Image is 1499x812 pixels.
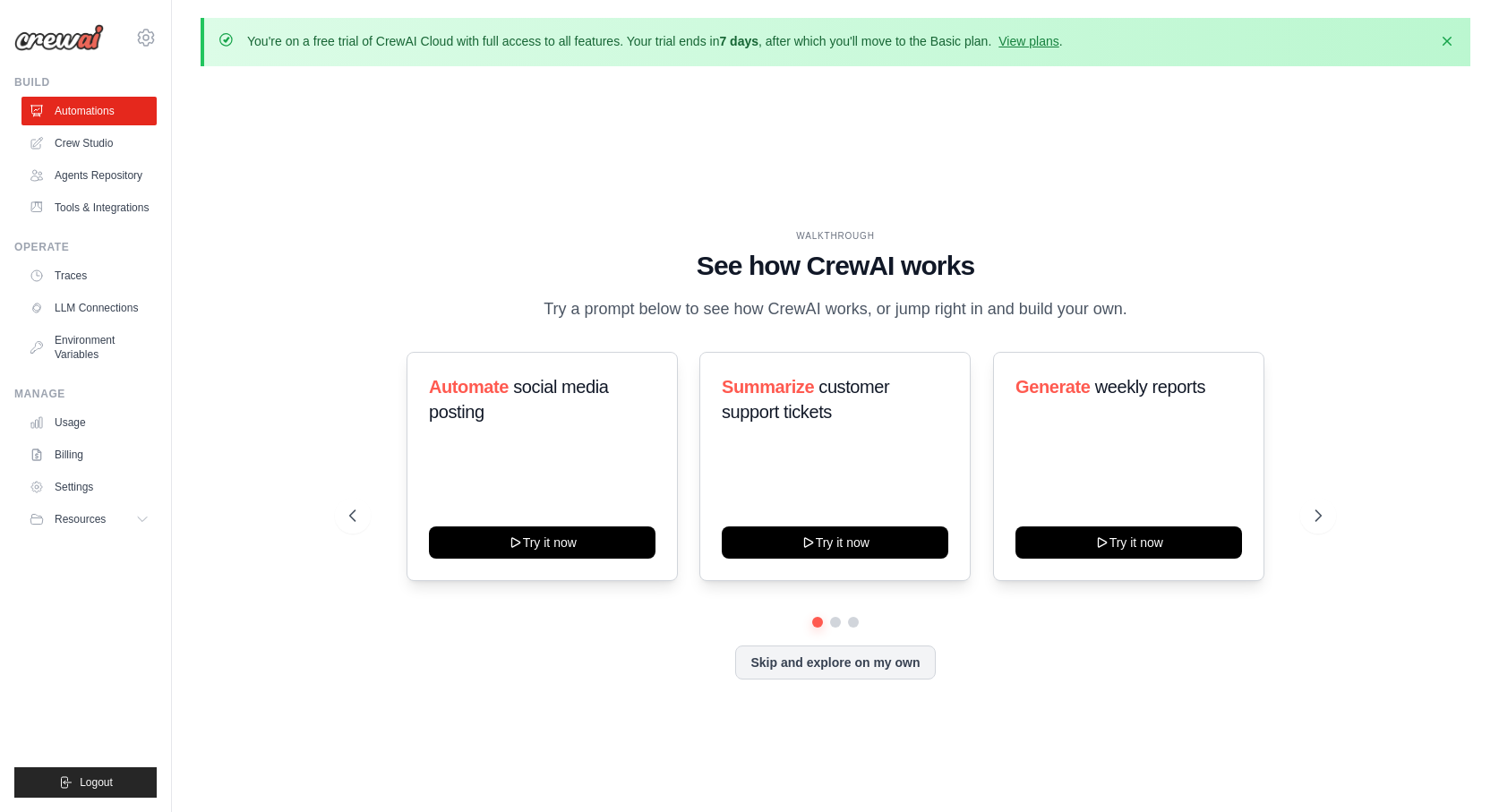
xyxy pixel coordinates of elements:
div: Operate [14,240,157,254]
button: Skip and explore on my own [735,645,935,680]
span: weekly reports [1094,377,1204,397]
button: Try it now [722,526,948,559]
a: Tools & Integrations [21,193,157,222]
a: Environment Variables [21,326,157,369]
span: customer support tickets [722,377,889,422]
p: Try a prompt below to see how CrewAI works, or jump right in and build your own. [535,296,1136,322]
span: Generate [1015,377,1091,397]
div: WALKTHROUGH [349,229,1322,243]
strong: 7 days [719,34,758,48]
a: Traces [21,261,157,290]
button: Try it now [1015,526,1242,559]
img: Logo [14,24,104,51]
button: Resources [21,505,157,534]
a: Agents Repository [21,161,157,190]
span: Summarize [722,377,814,397]
span: Resources [55,512,106,526]
a: Billing [21,440,157,469]
span: Logout [80,775,113,790]
span: social media posting [429,377,609,422]
div: Manage [14,387,157,401]
a: LLM Connections [21,294,157,322]
a: Automations [21,97,157,125]
a: View plans [998,34,1058,48]
a: Crew Studio [21,129,157,158]
h1: See how CrewAI works [349,250,1322,282]
button: Logout [14,767,157,798]
button: Try it now [429,526,655,559]
div: Build [14,75,157,90]
p: You're on a free trial of CrewAI Cloud with full access to all features. Your trial ends in , aft... [247,32,1063,50]
a: Usage [21,408,157,437]
span: Automate [429,377,509,397]
a: Settings [21,473,157,501]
